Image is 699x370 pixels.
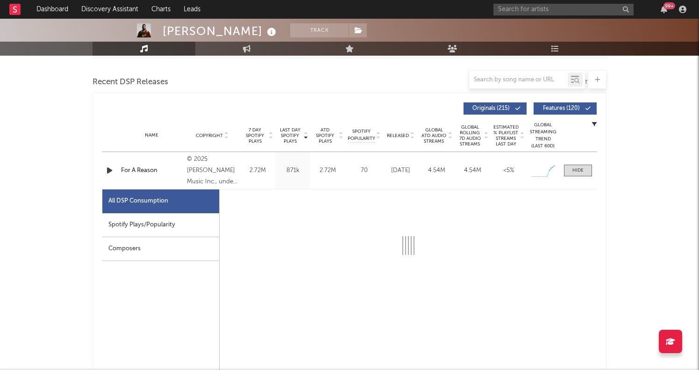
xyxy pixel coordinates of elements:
[540,106,583,111] span: Features ( 120 )
[348,128,375,142] span: Spotify Popularity
[163,23,278,39] div: [PERSON_NAME]
[421,127,447,144] span: Global ATD Audio Streams
[387,133,409,138] span: Released
[243,127,267,144] span: 7 Day Spotify Plays
[469,76,568,84] input: Search by song name or URL
[187,154,238,188] div: © 2025 [PERSON_NAME] Music Inc., under exclusive license to Warner Music Canada Co. / Warner Musi...
[421,166,452,175] div: 4.54M
[290,23,349,37] button: Track
[121,132,182,139] div: Name
[313,166,343,175] div: 2.72M
[313,127,337,144] span: ATD Spotify Plays
[278,127,302,144] span: Last Day Spotify Plays
[457,124,483,147] span: Global Rolling 7D Audio Streams
[529,122,557,150] div: Global Streaming Trend (Last 60D)
[661,6,667,13] button: 99+
[493,124,519,147] span: Estimated % Playlist Streams Last Day
[470,106,513,111] span: Originals ( 215 )
[385,166,416,175] div: [DATE]
[196,133,223,138] span: Copyright
[663,2,675,9] div: 99 +
[493,166,524,175] div: <5%
[243,166,273,175] div: 2.72M
[464,102,527,115] button: Originals(215)
[493,4,634,15] input: Search for artists
[348,166,380,175] div: 70
[102,189,219,213] div: All DSP Consumption
[102,237,219,261] div: Composers
[121,166,182,175] a: For A Reason
[534,102,597,115] button: Features(120)
[457,166,488,175] div: 4.54M
[102,213,219,237] div: Spotify Plays/Popularity
[278,166,308,175] div: 871k
[108,196,168,207] div: All DSP Consumption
